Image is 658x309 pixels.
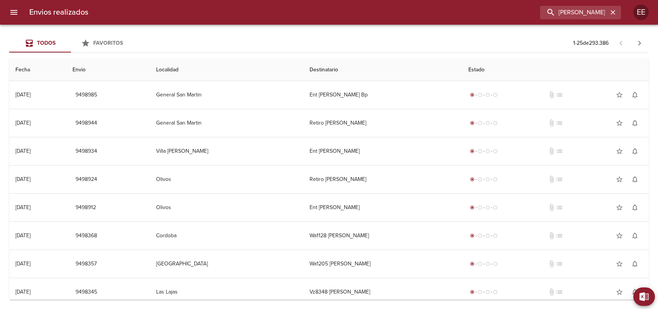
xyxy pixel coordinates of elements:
[93,40,123,46] span: Favoritos
[15,204,30,211] div: [DATE]
[15,91,30,98] div: [DATE]
[468,288,499,296] div: Generado
[303,278,462,306] td: Vz8348 [PERSON_NAME]
[616,91,623,99] span: star_border
[555,260,563,268] span: No tiene pedido asociado
[627,200,643,215] button: Activar notificaciones
[612,284,627,300] button: Agregar a favoritos
[555,232,563,240] span: No tiene pedido asociado
[76,287,97,297] span: 9498345
[548,260,555,268] span: No tiene documentos adjuntos
[15,289,30,295] div: [DATE]
[540,6,608,19] input: buscar
[468,260,499,268] div: Generado
[631,147,639,155] span: notifications_none
[627,87,643,103] button: Activar notificaciones
[303,194,462,221] td: Ent [PERSON_NAME]
[150,278,303,306] td: Las Lajas
[72,229,100,243] button: 9498368
[631,232,639,240] span: notifications_none
[478,205,482,210] span: radio_button_unchecked
[303,250,462,278] td: Wa1205 [PERSON_NAME]
[468,119,499,127] div: Generado
[630,34,649,52] span: Pagina siguiente
[616,176,623,183] span: star_border
[548,147,555,155] span: No tiene documentos adjuntos
[616,147,623,155] span: star_border
[72,257,100,271] button: 9498357
[548,232,555,240] span: No tiene documentos adjuntos
[627,228,643,243] button: Activar notificaciones
[37,40,56,46] span: Todos
[493,149,498,154] span: radio_button_unchecked
[493,205,498,210] span: radio_button_unchecked
[627,284,643,300] button: Activar notificaciones
[616,232,623,240] span: star_border
[631,176,639,183] span: notifications_none
[493,121,498,125] span: radio_button_unchecked
[470,290,475,294] span: radio_button_checked
[15,260,30,267] div: [DATE]
[616,204,623,211] span: star_border
[478,177,482,182] span: radio_button_unchecked
[631,91,639,99] span: notifications_none
[468,232,499,240] div: Generado
[303,165,462,193] td: Retiro [PERSON_NAME]
[150,222,303,250] td: Cordoba
[485,262,490,266] span: radio_button_unchecked
[493,93,498,97] span: radio_button_unchecked
[462,59,649,81] th: Estado
[29,6,88,19] h6: Envios realizados
[555,204,563,211] span: No tiene pedido asociado
[470,177,475,182] span: radio_button_checked
[485,205,490,210] span: radio_button_unchecked
[616,288,623,296] span: star_border
[303,59,462,81] th: Destinatario
[612,256,627,272] button: Agregar a favoritos
[15,120,30,126] div: [DATE]
[478,93,482,97] span: radio_button_unchecked
[15,232,30,239] div: [DATE]
[485,121,490,125] span: radio_button_unchecked
[627,115,643,131] button: Activar notificaciones
[631,204,639,211] span: notifications_none
[555,176,563,183] span: No tiene pedido asociado
[485,290,490,294] span: radio_button_unchecked
[150,81,303,109] td: General San Martin
[72,201,99,215] button: 9498912
[76,175,97,184] span: 9498924
[470,93,475,97] span: radio_button_checked
[478,121,482,125] span: radio_button_unchecked
[303,137,462,165] td: Ent [PERSON_NAME]
[303,81,462,109] td: Ent [PERSON_NAME] Bp
[470,121,475,125] span: radio_button_checked
[150,59,303,81] th: Localidad
[616,260,623,268] span: star_border
[76,147,97,156] span: 9498934
[478,233,482,238] span: radio_button_unchecked
[150,194,303,221] td: Olivos
[627,144,643,159] button: Activar notificaciones
[76,90,97,100] span: 9498985
[9,34,133,52] div: Tabs Envios
[493,177,498,182] span: radio_button_unchecked
[493,290,498,294] span: radio_button_unchecked
[627,172,643,187] button: Activar notificaciones
[470,262,475,266] span: radio_button_checked
[72,172,100,187] button: 9498924
[631,288,639,296] span: notifications_none
[548,91,555,99] span: No tiene documentos adjuntos
[485,93,490,97] span: radio_button_unchecked
[468,147,499,155] div: Generado
[72,144,100,159] button: 9498934
[478,290,482,294] span: radio_button_unchecked
[303,109,462,137] td: Retiro [PERSON_NAME]
[573,39,609,47] p: 1 - 25 de 293.386
[555,288,563,296] span: No tiene pedido asociado
[612,39,630,47] span: Pagina anterior
[470,205,475,210] span: radio_button_checked
[612,200,627,215] button: Agregar a favoritos
[5,3,23,22] button: menu
[15,176,30,182] div: [DATE]
[468,176,499,183] div: Generado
